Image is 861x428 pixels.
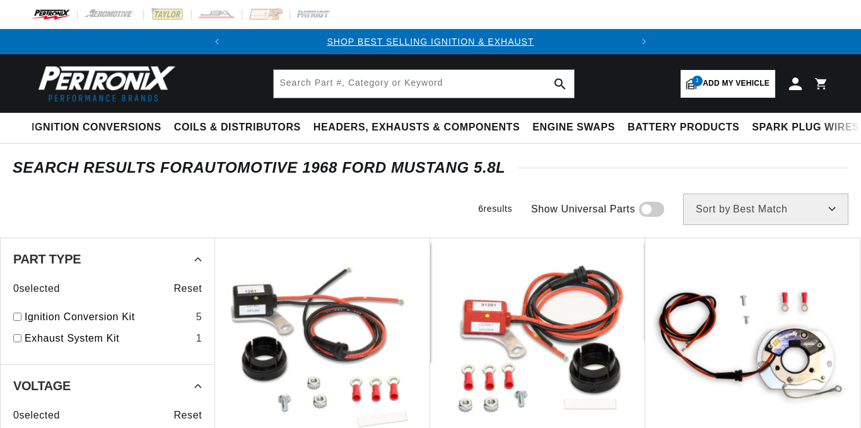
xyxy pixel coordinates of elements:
summary: Ignition Conversions [32,113,168,142]
span: Coils & Distributors [174,121,301,134]
span: Sort by [696,204,730,214]
div: 5 [196,309,202,325]
span: 1 [692,76,703,86]
span: Part Type [13,253,81,265]
input: Search Part #, Category or Keyword [274,70,574,98]
div: Announcement [230,35,631,49]
a: 1Add my vehicle [681,70,775,98]
summary: Engine Swaps [526,113,621,142]
div: SEARCH RESULTS FOR Automotive 1968 Ford Mustang 5.8L [13,161,848,174]
span: Add my vehicle [703,78,770,90]
span: Reset [173,281,202,297]
summary: Headers, Exhausts & Components [307,113,526,142]
span: Headers, Exhausts & Components [313,121,520,134]
span: Ignition Conversions [32,121,161,134]
span: Engine Swaps [532,121,615,134]
span: Show Universal Parts [531,201,635,217]
div: 1 [196,330,202,347]
summary: Battery Products [621,113,746,142]
button: Translation missing: en.sections.announcements.next_announcement [631,29,657,54]
img: Pertronix [32,62,177,105]
span: Battery Products [628,121,739,134]
a: SHOP BEST SELLING IGNITION & EXHAUST [327,37,534,47]
button: Translation missing: en.sections.announcements.previous_announcement [204,29,230,54]
select: Sort by [683,194,848,225]
a: Ignition Conversion Kit [25,309,191,325]
span: 0 selected [13,407,60,424]
div: 1 of 2 [230,35,631,49]
span: Voltage [13,379,71,392]
summary: Coils & Distributors [168,113,307,142]
span: Reset [173,407,202,424]
span: 0 selected [13,281,60,297]
button: search button [546,70,574,98]
a: Exhaust System Kit [25,330,191,347]
span: 6 results [478,204,512,214]
span: Spark Plug Wires [752,121,859,134]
